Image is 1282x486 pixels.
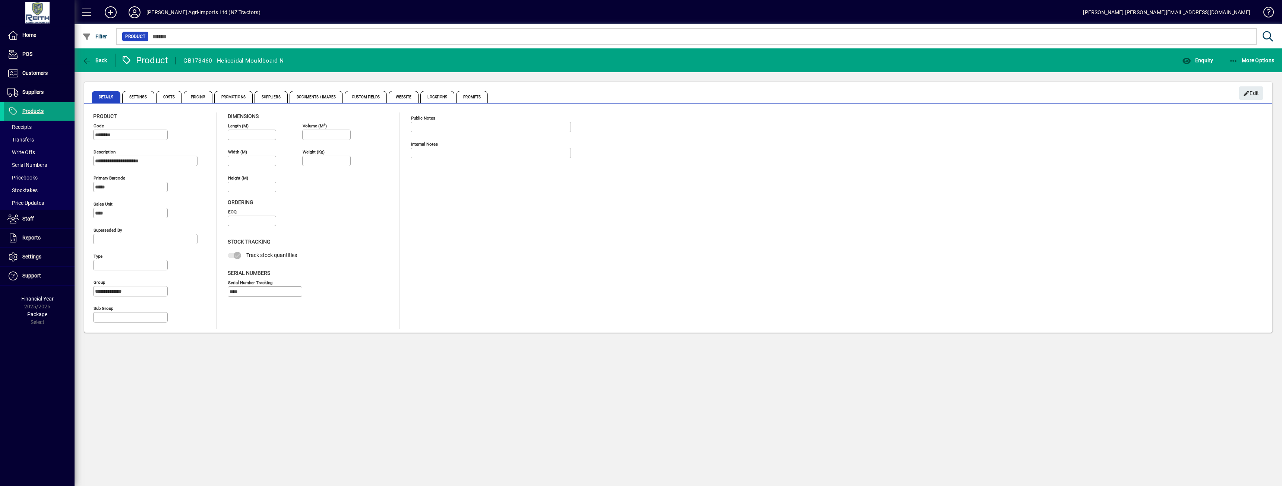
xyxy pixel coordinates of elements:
span: Reports [22,235,41,241]
span: Custom Fields [345,91,386,103]
span: Suppliers [22,89,44,95]
span: Filter [82,34,107,39]
span: Back [82,57,107,63]
a: Write Offs [4,146,75,159]
button: Edit [1239,86,1263,100]
span: Prompts [456,91,488,103]
div: Product [121,54,168,66]
mat-label: EOQ [228,209,237,215]
mat-label: Weight (Kg) [303,149,325,155]
button: Enquiry [1180,54,1215,67]
a: Home [4,26,75,45]
span: Package [27,311,47,317]
a: Support [4,267,75,285]
mat-label: Superseded by [94,228,122,233]
span: Serial Numbers [228,270,270,276]
span: Costs [156,91,182,103]
a: Pricebooks [4,171,75,184]
mat-label: Height (m) [228,175,248,181]
span: Documents / Images [290,91,343,103]
span: More Options [1229,57,1275,63]
a: Price Updates [4,197,75,209]
span: Pricebooks [7,175,38,181]
span: Support [22,273,41,279]
span: Write Offs [7,149,35,155]
mat-label: Code [94,123,104,128]
span: Products [22,108,44,114]
span: Promotions [214,91,253,103]
mat-label: Sales unit [94,201,113,207]
span: Home [22,32,36,38]
a: Transfers [4,133,75,146]
span: Stocktakes [7,187,38,193]
span: Stock Tracking [228,239,271,245]
mat-label: Public Notes [411,115,435,121]
a: Receipts [4,121,75,133]
a: Suppliers [4,83,75,102]
span: Enquiry [1182,57,1213,63]
span: Financial Year [21,296,54,302]
mat-label: Type [94,254,102,259]
span: Suppliers [255,91,288,103]
span: Settings [122,91,154,103]
mat-label: Description [94,149,116,155]
span: Transfers [7,137,34,143]
span: Serial Numbers [7,162,47,168]
span: POS [22,51,32,57]
mat-label: Volume (m ) [303,123,327,128]
mat-label: Sub group [94,306,113,311]
div: [PERSON_NAME] [PERSON_NAME][EMAIL_ADDRESS][DOMAIN_NAME] [1083,6,1250,18]
button: Add [99,6,123,19]
mat-label: Width (m) [228,149,247,155]
span: Receipts [7,124,32,130]
mat-label: Length (m) [228,123,249,128]
a: Settings [4,248,75,266]
sup: 3 [323,123,325,126]
a: Knowledge Base [1258,1,1273,26]
button: Back [80,54,109,67]
span: Staff [22,216,34,222]
a: Staff [4,210,75,228]
span: Product [125,33,145,40]
button: Filter [80,30,109,43]
span: Track stock quantities [246,252,297,258]
a: Serial Numbers [4,159,75,171]
span: Product [93,113,117,119]
span: Settings [22,254,41,260]
span: Edit [1243,87,1259,99]
button: More Options [1227,54,1276,67]
span: Website [389,91,419,103]
a: POS [4,45,75,64]
a: Reports [4,229,75,247]
span: Customers [22,70,48,76]
app-page-header-button: Back [75,54,116,67]
span: Locations [420,91,454,103]
mat-label: Internal Notes [411,142,438,147]
button: Profile [123,6,146,19]
a: Customers [4,64,75,83]
span: Details [92,91,120,103]
div: GB173460 - Helicoidal Mouldboard N [183,55,284,67]
span: Dimensions [228,113,259,119]
span: Ordering [228,199,253,205]
span: Pricing [184,91,212,103]
mat-label: Serial Number tracking [228,280,272,285]
mat-label: Primary barcode [94,175,125,181]
div: [PERSON_NAME] Agri-Imports Ltd (NZ Tractors) [146,6,260,18]
mat-label: Group [94,280,105,285]
a: Stocktakes [4,184,75,197]
span: Price Updates [7,200,44,206]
